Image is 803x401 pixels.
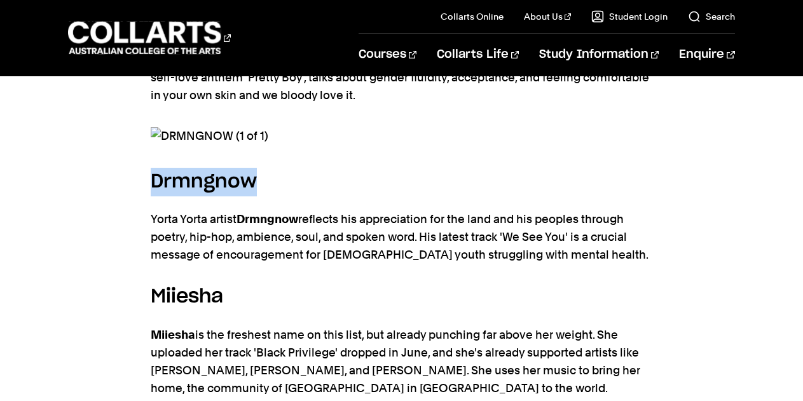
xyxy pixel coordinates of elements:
a: Courses [359,34,416,76]
div: Go to homepage [68,20,231,56]
strong: Drmngnow [237,212,298,226]
p: Yorta Yorta artist reflects his appreciation for the land and his peoples through poetry, hip-hop... [151,210,653,264]
h5: Miiesha [151,283,653,311]
a: Enquire [679,34,734,76]
a: Student Login [591,10,668,23]
a: Collarts Online [441,10,504,23]
a: Study Information [539,34,659,76]
a: About Us [524,10,571,23]
h5: Drmngnow [151,168,653,196]
a: Search [688,10,735,23]
img: DRMNGNOW (1 of 1) [151,127,653,145]
strong: Miiesha [151,328,195,341]
p: is the freshest name on this list, but already punching far above her weight. She uploaded her tr... [151,326,653,397]
a: Collarts Life [437,34,519,76]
